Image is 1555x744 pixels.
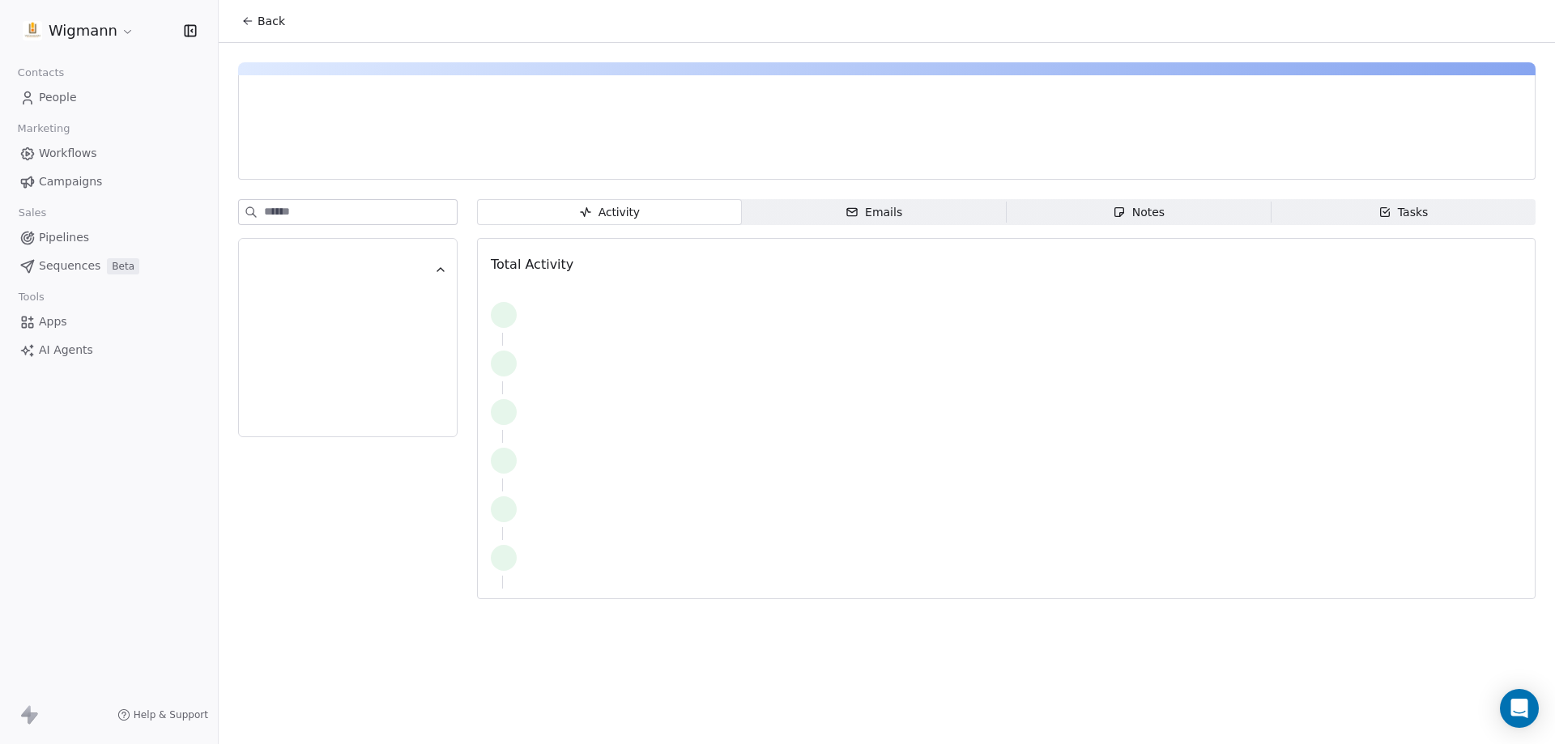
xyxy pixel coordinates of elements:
span: Back [258,13,285,29]
span: Wigmann [49,20,117,41]
div: Open Intercom Messenger [1500,689,1539,728]
div: Emails [846,204,902,221]
a: Help & Support [117,708,208,721]
span: Workflows [39,145,97,162]
span: Contacts [11,61,71,85]
div: Notes [1113,204,1165,221]
a: Pipelines [13,224,205,251]
span: Total Activity [491,257,573,272]
div: Tasks [1378,204,1429,221]
span: Marketing [11,117,77,141]
span: Campaigns [39,173,102,190]
span: AI Agents [39,342,93,359]
span: Beta [107,258,139,274]
a: Apps [13,308,205,335]
a: AI Agents [13,337,205,363]
img: 1630668995401.jpeg [23,21,42,40]
span: Apps [39,313,67,330]
button: Wigmann [19,17,138,45]
a: SequencesBeta [13,253,205,279]
span: Tools [11,285,51,309]
span: Sales [11,201,53,225]
a: People [13,84,205,111]
span: Sequences [39,257,100,274]
span: People [39,89,77,106]
span: Help & Support [134,708,208,721]
a: Campaigns [13,168,205,195]
span: Pipelines [39,229,89,246]
button: Back [232,6,295,36]
a: Workflows [13,140,205,167]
